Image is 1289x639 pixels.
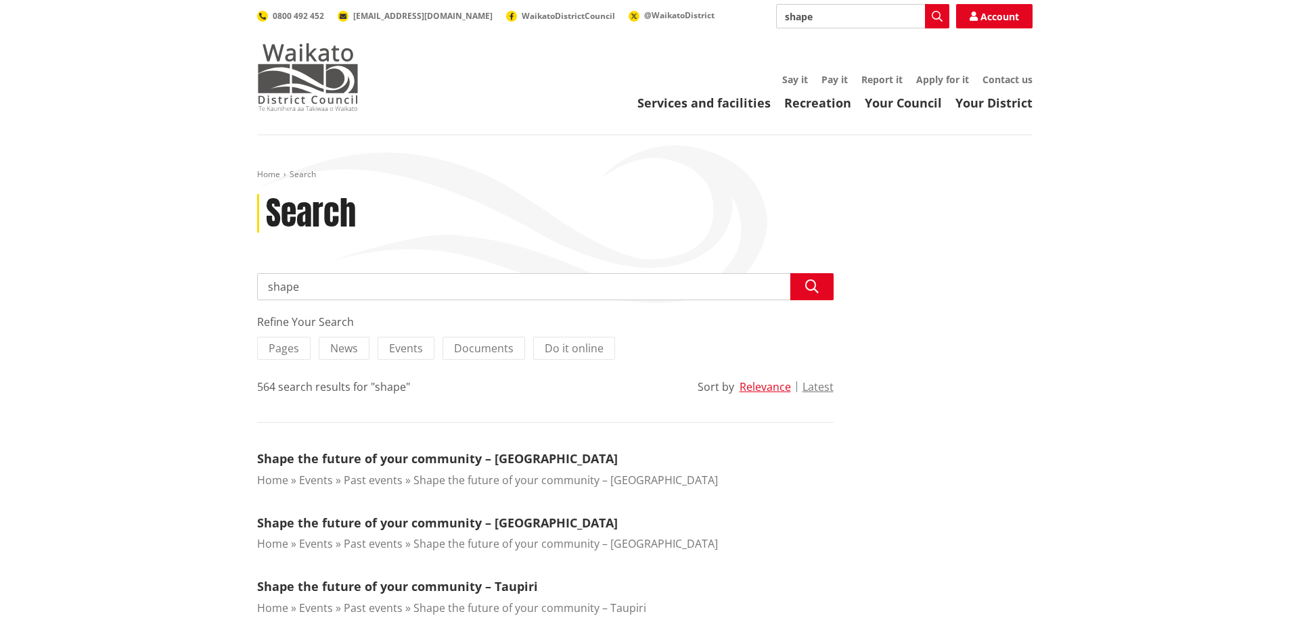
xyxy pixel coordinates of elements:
div: Sort by [698,379,734,395]
a: Shape the future of your community – [GEOGRAPHIC_DATA] [413,473,718,488]
a: 0800 492 452 [257,10,324,22]
span: @WaikatoDistrict [644,9,715,21]
a: Events [299,536,333,551]
input: Search input [257,273,834,300]
nav: breadcrumb [257,169,1033,181]
a: Home [257,536,288,551]
span: 0800 492 452 [273,10,324,22]
a: Shape the future of your community – Taupiri [257,578,538,594]
a: Past events [344,473,403,488]
a: Account [956,4,1033,28]
a: Shape the future of your community – [GEOGRAPHIC_DATA] [257,450,618,467]
a: Pay it [821,73,848,86]
a: Home [257,600,288,615]
span: News [330,341,358,356]
span: [EMAIL_ADDRESS][DOMAIN_NAME] [353,10,493,22]
span: Do it online [545,341,604,356]
a: Apply for it [916,73,969,86]
a: Past events [344,536,403,551]
h1: Search [266,194,356,233]
a: Home [257,473,288,488]
span: Pages [269,341,299,356]
a: [EMAIL_ADDRESS][DOMAIN_NAME] [338,10,493,22]
a: Report it [861,73,903,86]
span: Events [389,341,423,356]
a: WaikatoDistrictCouncil [506,10,615,22]
a: Contact us [982,73,1033,86]
button: Relevance [740,381,791,393]
a: Shape the future of your community – [GEOGRAPHIC_DATA] [257,515,618,531]
a: Events [299,600,333,615]
a: Shape the future of your community – [GEOGRAPHIC_DATA] [413,536,718,551]
a: Your Council [865,95,942,111]
a: Events [299,473,333,488]
div: 564 search results for "shape" [257,379,410,395]
img: Waikato District Council - Te Kaunihera aa Takiwaa o Waikato [257,43,359,111]
a: @WaikatoDistrict [629,9,715,21]
iframe: Messenger Launcher [1227,582,1275,631]
span: Search [290,168,316,180]
input: Search input [776,4,949,28]
div: Refine Your Search [257,314,834,330]
a: Your District [955,95,1033,111]
a: Shape the future of your community – Taupiri [413,600,646,615]
span: Documents [454,341,514,356]
a: Recreation [784,95,851,111]
a: Home [257,168,280,180]
button: Latest [802,381,834,393]
span: WaikatoDistrictCouncil [522,10,615,22]
a: Say it [782,73,808,86]
a: Past events [344,600,403,615]
a: Services and facilities [637,95,771,111]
